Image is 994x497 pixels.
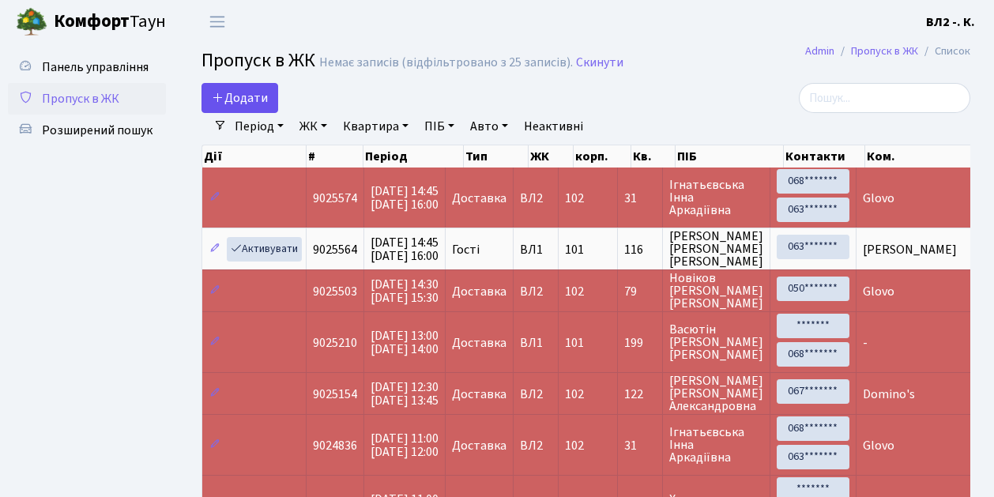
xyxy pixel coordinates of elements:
span: 199 [624,337,656,349]
span: 102 [565,283,584,300]
span: Панель управління [42,58,149,76]
span: ВЛ2 [520,285,552,298]
span: 102 [565,386,584,403]
a: Квартира [337,113,415,140]
span: [PERSON_NAME] [PERSON_NAME] [PERSON_NAME] [669,230,763,268]
span: 31 [624,192,656,205]
th: Кв. [631,145,676,168]
b: Комфорт [54,9,130,34]
th: Період [363,145,464,168]
span: Доставка [452,439,506,452]
span: [DATE] 14:30 [DATE] 15:30 [371,276,439,307]
span: Ігнатьєвська Інна Аркадіївна [669,179,763,216]
span: Domino's [863,386,915,403]
span: 102 [565,190,584,207]
span: 9025503 [313,283,357,300]
th: Контакти [784,145,864,168]
a: Панель управління [8,51,166,83]
span: 9025210 [313,334,357,352]
span: [DATE] 12:30 [DATE] 13:45 [371,378,439,409]
span: 101 [565,241,584,258]
span: ВЛ2 [520,439,552,452]
span: Доставка [452,337,506,349]
span: 9024836 [313,437,357,454]
button: Переключити навігацію [198,9,237,35]
span: 102 [565,437,584,454]
span: - [863,334,868,352]
span: Розширений пошук [42,122,152,139]
span: Таун [54,9,166,36]
span: ВЛ1 [520,243,552,256]
span: Васютін [PERSON_NAME] [PERSON_NAME] [669,323,763,361]
a: ПІБ [418,113,461,140]
a: Скинути [576,55,623,70]
th: ЖК [529,145,574,168]
span: 116 [624,243,656,256]
span: Glovo [863,283,894,300]
a: Додати [201,83,278,113]
span: Доставка [452,192,506,205]
img: logo.png [16,6,47,38]
span: [DATE] 14:45 [DATE] 16:00 [371,234,439,265]
a: Admin [805,43,834,59]
span: Гості [452,243,480,256]
a: Активувати [227,237,302,262]
span: [PERSON_NAME] [PERSON_NAME] Александровна [669,375,763,412]
th: ПІБ [676,145,784,168]
span: 31 [624,439,656,452]
span: [PERSON_NAME] [863,241,957,258]
a: Розширений пошук [8,115,166,146]
span: Glovo [863,437,894,454]
th: Тип [464,145,529,168]
div: Немає записів (відфільтровано з 25 записів). [319,55,573,70]
a: ЖК [293,113,333,140]
span: Новіков [PERSON_NAME] [PERSON_NAME] [669,272,763,310]
nav: breadcrumb [781,35,994,68]
span: 9025154 [313,386,357,403]
a: Авто [464,113,514,140]
th: корп. [574,145,631,168]
li: Список [918,43,970,60]
span: Доставка [452,285,506,298]
span: Пропуск в ЖК [42,90,119,107]
b: ВЛ2 -. К. [926,13,975,31]
th: # [307,145,363,168]
span: Glovo [863,190,894,207]
span: ВЛ2 [520,388,552,401]
span: 9025564 [313,241,357,258]
span: 79 [624,285,656,298]
span: Додати [212,89,268,107]
span: Пропуск в ЖК [201,47,315,74]
span: 101 [565,334,584,352]
span: [DATE] 13:00 [DATE] 14:00 [371,327,439,358]
span: ВЛ2 [520,192,552,205]
th: Дії [202,145,307,168]
span: ВЛ1 [520,337,552,349]
span: Ігнатьєвська Інна Аркадіївна [669,426,763,464]
a: Період [228,113,290,140]
a: Пропуск в ЖК [8,83,166,115]
input: Пошук... [799,83,970,113]
a: ВЛ2 -. К. [926,13,975,32]
span: 122 [624,388,656,401]
span: 9025574 [313,190,357,207]
span: Доставка [452,388,506,401]
span: [DATE] 11:00 [DATE] 12:00 [371,430,439,461]
span: [DATE] 14:45 [DATE] 16:00 [371,183,439,213]
a: Пропуск в ЖК [851,43,918,59]
a: Неактивні [518,113,589,140]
